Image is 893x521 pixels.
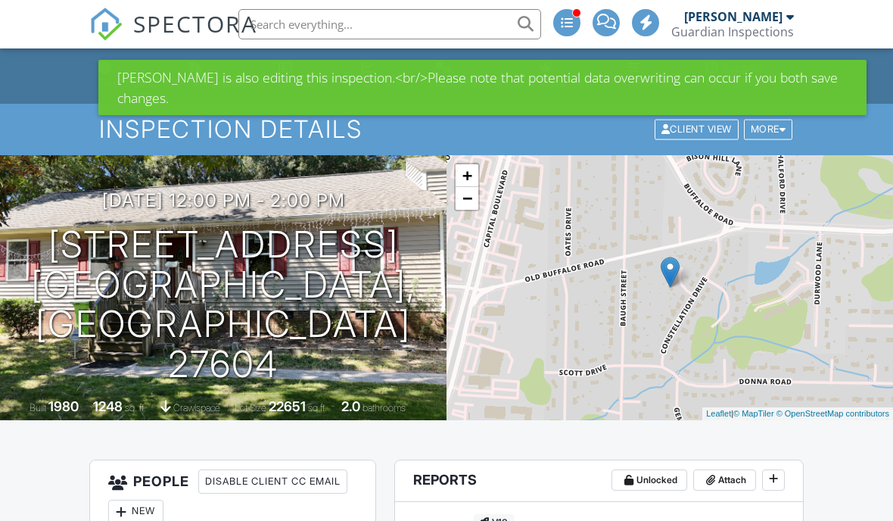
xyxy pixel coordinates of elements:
[30,402,46,413] span: Built
[776,409,889,418] a: © OpenStreetMap contributors
[24,225,422,385] h1: [STREET_ADDRESS] [GEOGRAPHIC_DATA], [GEOGRAPHIC_DATA] 27604
[48,398,79,414] div: 1980
[238,9,541,39] input: Search everything...
[92,55,171,98] a: Dashboard
[269,398,306,414] div: 22651
[362,402,406,413] span: bathrooms
[744,120,793,140] div: More
[93,398,123,414] div: 1248
[706,409,731,418] a: Leaflet
[99,116,794,142] h1: Inspection Details
[89,20,257,52] a: SPECTORA
[655,120,739,140] div: Client View
[98,60,867,115] div: [PERSON_NAME] is also editing this inspection.<br/>Please note that potential data overwriting ca...
[308,402,327,413] span: sq.ft.
[89,8,123,41] img: The Best Home Inspection Software - Spectora
[456,187,478,210] a: Zoom out
[235,402,266,413] span: Lot Size
[133,8,257,39] span: SPECTORA
[198,470,347,494] div: Disable Client CC Email
[125,402,146,413] span: sq. ft.
[102,190,345,211] h3: [DATE] 12:00 pm - 2:00 pm
[456,164,478,187] a: Zoom in
[341,398,360,414] div: 2.0
[173,402,220,413] span: crawlspace
[653,123,742,134] a: Client View
[684,9,783,24] div: [PERSON_NAME]
[702,407,893,420] div: |
[671,24,794,39] div: Guardian Inspections
[733,409,774,418] a: © MapTiler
